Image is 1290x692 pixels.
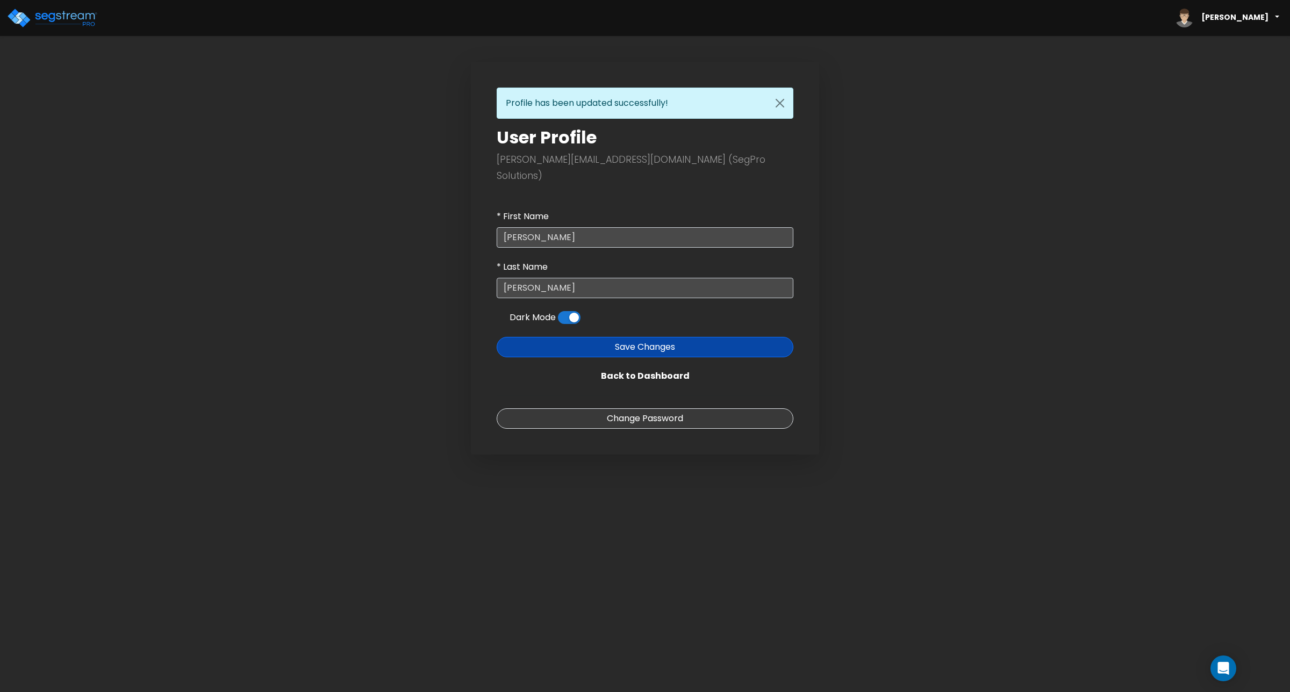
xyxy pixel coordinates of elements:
[497,337,793,357] button: Save Changes
[767,88,793,118] button: Close
[497,127,793,148] h2: User Profile
[6,8,98,29] img: logo_pro_r.png
[497,261,548,273] label: * Last Name
[497,366,793,386] a: Back to Dashboard
[558,311,580,324] label: Toggle Light Mode
[1201,12,1268,23] b: [PERSON_NAME]
[497,210,549,223] label: * First Name
[1171,4,1284,32] span: [PERSON_NAME]
[506,97,668,109] span: Profile has been updated successfully!
[510,311,556,324] label: Dark Mode
[497,152,793,184] p: [PERSON_NAME][EMAIL_ADDRESS][DOMAIN_NAME] (SegPro Solutions)
[497,408,793,429] a: Change Password
[1210,655,1236,681] div: Open Intercom Messenger
[1175,9,1194,27] img: avatar.png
